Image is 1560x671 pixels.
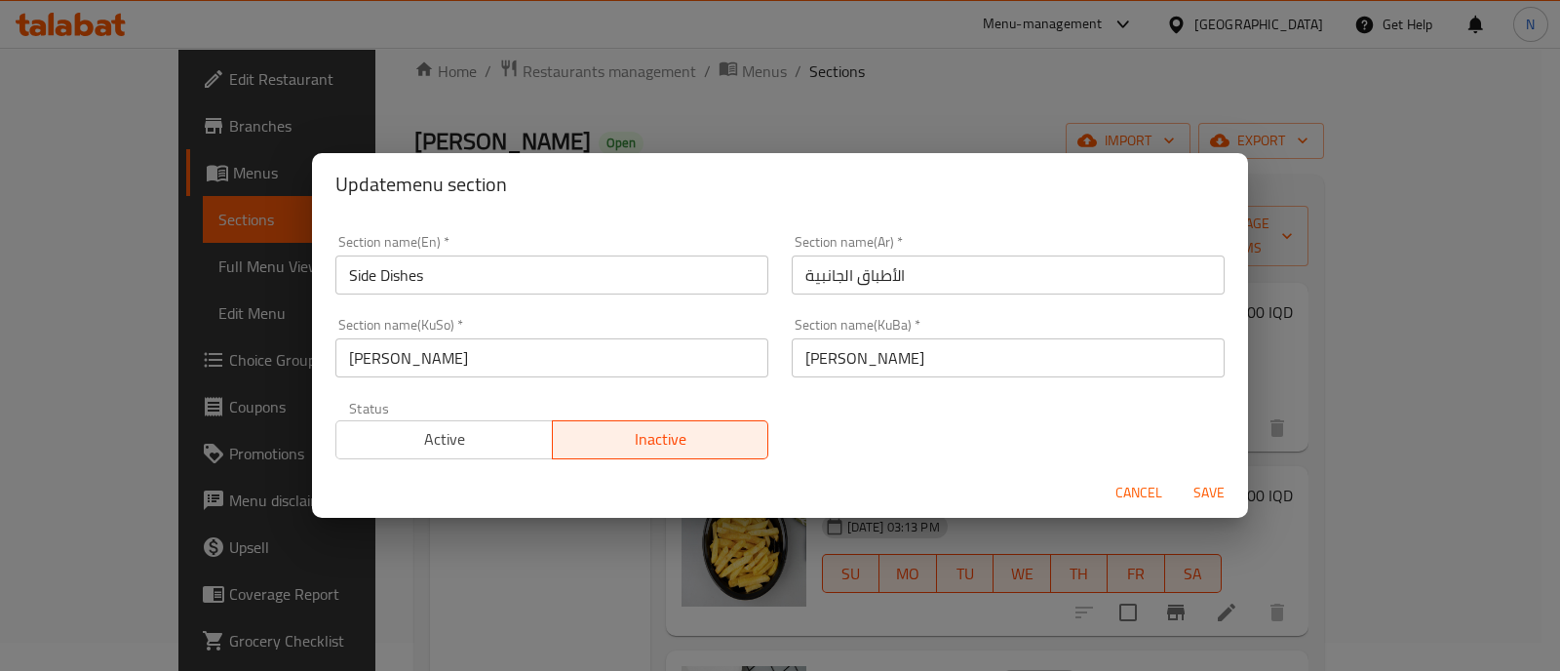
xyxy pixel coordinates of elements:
[1178,475,1240,511] button: Save
[561,425,761,454] span: Inactive
[335,256,768,295] input: Please enter section name(en)
[792,338,1225,377] input: Please enter section name(KuBa)
[552,420,769,459] button: Inactive
[1115,481,1162,505] span: Cancel
[792,256,1225,295] input: Please enter section name(ar)
[344,425,545,454] span: Active
[335,169,1225,200] h2: Update menu section
[335,420,553,459] button: Active
[1108,475,1170,511] button: Cancel
[1186,481,1232,505] span: Save
[335,338,768,377] input: Please enter section name(KuSo)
